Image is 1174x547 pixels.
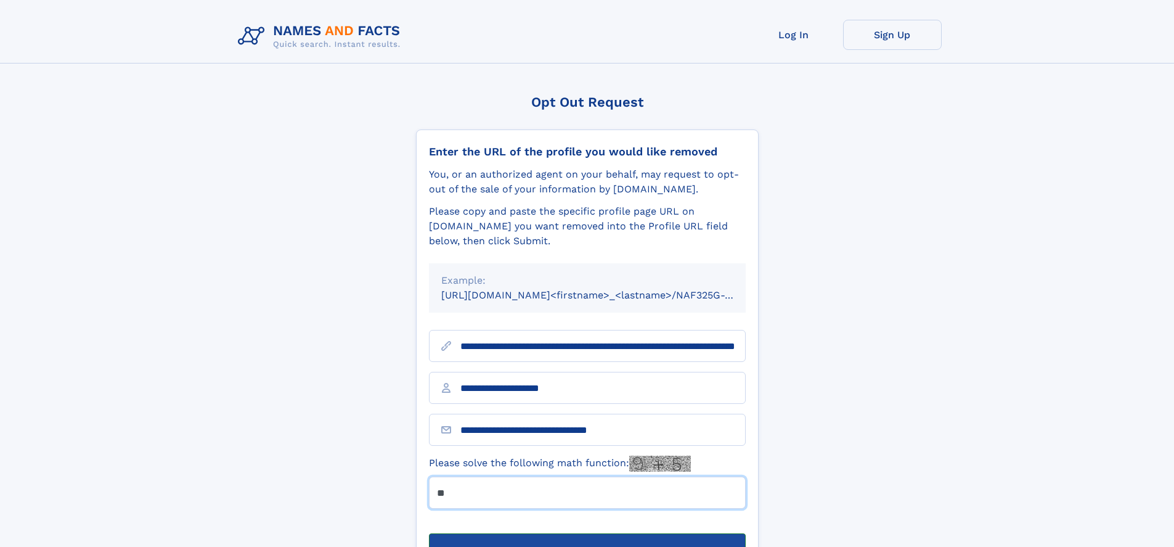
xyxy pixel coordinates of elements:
small: [URL][DOMAIN_NAME]<firstname>_<lastname>/NAF325G-xxxxxxxx [441,289,769,301]
a: Log In [744,20,843,50]
div: Please copy and paste the specific profile page URL on [DOMAIN_NAME] you want removed into the Pr... [429,204,746,249]
a: Sign Up [843,20,942,50]
img: Logo Names and Facts [233,20,410,53]
div: Example: [441,273,733,288]
div: Opt Out Request [416,94,759,110]
label: Please solve the following math function: [429,456,691,472]
div: Enter the URL of the profile you would like removed [429,145,746,158]
div: You, or an authorized agent on your behalf, may request to opt-out of the sale of your informatio... [429,167,746,197]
